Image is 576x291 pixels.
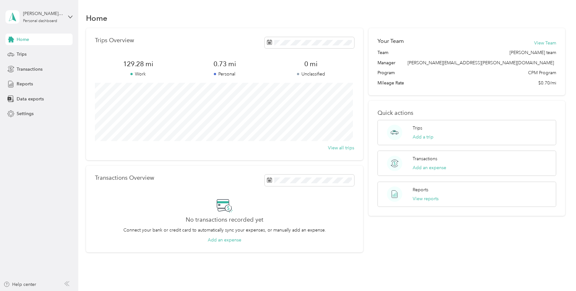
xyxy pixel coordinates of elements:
[378,59,395,66] span: Manager
[378,37,404,45] h2: Your Team
[378,110,556,116] p: Quick actions
[510,49,556,56] span: [PERSON_NAME] team
[538,80,556,86] span: $0.70/mi
[17,51,27,58] span: Trips
[95,71,181,77] p: Work
[23,19,57,23] div: Personal dashboard
[181,59,268,68] span: 0.73 mi
[17,36,29,43] span: Home
[4,281,36,288] button: Help center
[413,186,428,193] p: Reports
[413,155,437,162] p: Transactions
[528,69,556,76] span: CPM Program
[95,59,181,68] span: 129.28 mi
[17,81,33,87] span: Reports
[328,145,354,151] button: View all trips
[17,66,43,73] span: Transactions
[86,15,107,21] h1: Home
[378,49,388,56] span: Team
[95,175,154,181] p: Transactions Overview
[408,60,554,66] span: [PERSON_NAME][EMAIL_ADDRESS][PERSON_NAME][DOMAIN_NAME]
[208,237,241,243] button: Add an expense
[540,255,576,291] iframe: Everlance-gr Chat Button Frame
[181,71,268,77] p: Personal
[378,80,404,86] span: Mileage Rate
[413,164,446,171] button: Add an expense
[23,10,63,17] div: [PERSON_NAME][EMAIL_ADDRESS][PERSON_NAME][DOMAIN_NAME]
[17,96,44,102] span: Data exports
[186,216,263,223] h2: No transactions recorded yet
[413,125,422,131] p: Trips
[268,59,354,68] span: 0 mi
[268,71,354,77] p: Unclassified
[413,195,439,202] button: View reports
[378,69,395,76] span: Program
[534,40,556,46] button: View Team
[123,227,326,233] p: Connect your bank or credit card to automatically sync your expenses, or manually add an expense.
[17,110,34,117] span: Settings
[95,37,134,44] p: Trips Overview
[413,134,433,140] button: Add a trip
